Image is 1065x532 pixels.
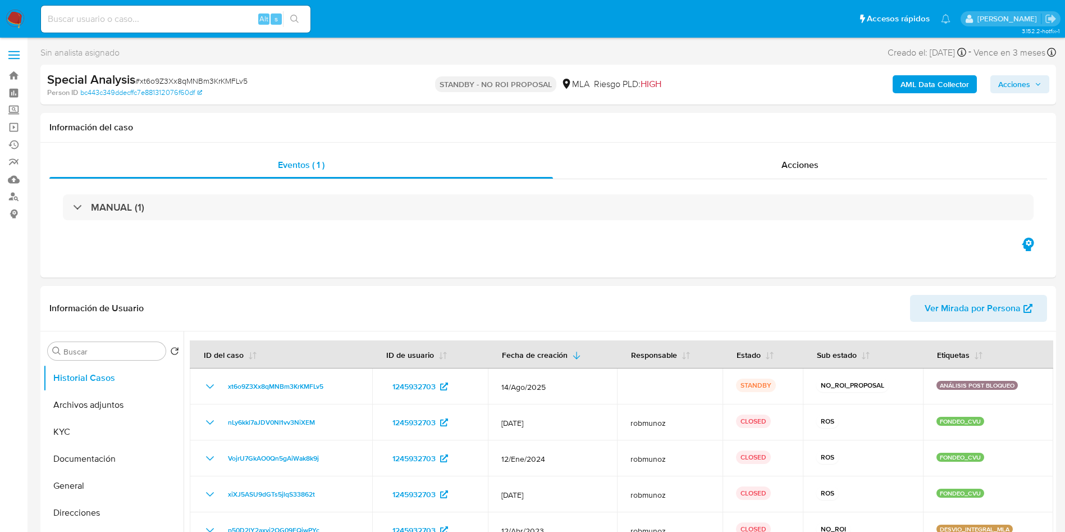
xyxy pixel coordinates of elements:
[43,445,184,472] button: Documentación
[867,13,930,25] span: Accesos rápidos
[781,158,819,171] span: Acciones
[49,122,1047,133] h1: Información del caso
[990,75,1049,93] button: Acciones
[40,47,120,59] span: Sin analista asignado
[259,13,268,24] span: Alt
[275,13,278,24] span: s
[561,78,589,90] div: MLA
[888,45,966,60] div: Creado el: [DATE]
[63,347,161,357] input: Buscar
[43,499,184,526] button: Direcciones
[135,75,248,87] span: # xt6o9Z3Xx8qMNBm3KrKMFLv5
[43,392,184,419] button: Archivos adjuntos
[43,419,184,445] button: KYC
[641,78,661,90] span: HIGH
[278,158,324,171] span: Eventos ( 1 )
[47,88,78,98] b: Person ID
[1045,13,1057,25] a: Salir
[49,303,144,314] h1: Información de Usuario
[41,12,310,26] input: Buscar usuario o caso...
[47,70,135,88] b: Special Analysis
[63,194,1034,220] div: MANUAL (1)
[52,347,61,356] button: Buscar
[43,472,184,499] button: General
[910,295,1047,322] button: Ver Mirada por Persona
[901,75,969,93] b: AML Data Collector
[941,14,950,24] a: Notificaciones
[968,45,971,60] span: -
[43,365,184,392] button: Historial Casos
[925,295,1021,322] span: Ver Mirada por Persona
[594,78,661,90] span: Riesgo PLD:
[973,47,1045,59] span: Vence en 3 meses
[435,76,556,92] p: STANDBY - NO ROI PROPOSAL
[80,88,202,98] a: bc443c349ddecffc7e881312076f60df
[91,201,144,213] h3: MANUAL (1)
[170,347,179,359] button: Volver al orden por defecto
[283,11,306,27] button: search-icon
[998,75,1030,93] span: Acciones
[977,13,1041,24] p: yesica.facco@mercadolibre.com
[893,75,977,93] button: AML Data Collector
